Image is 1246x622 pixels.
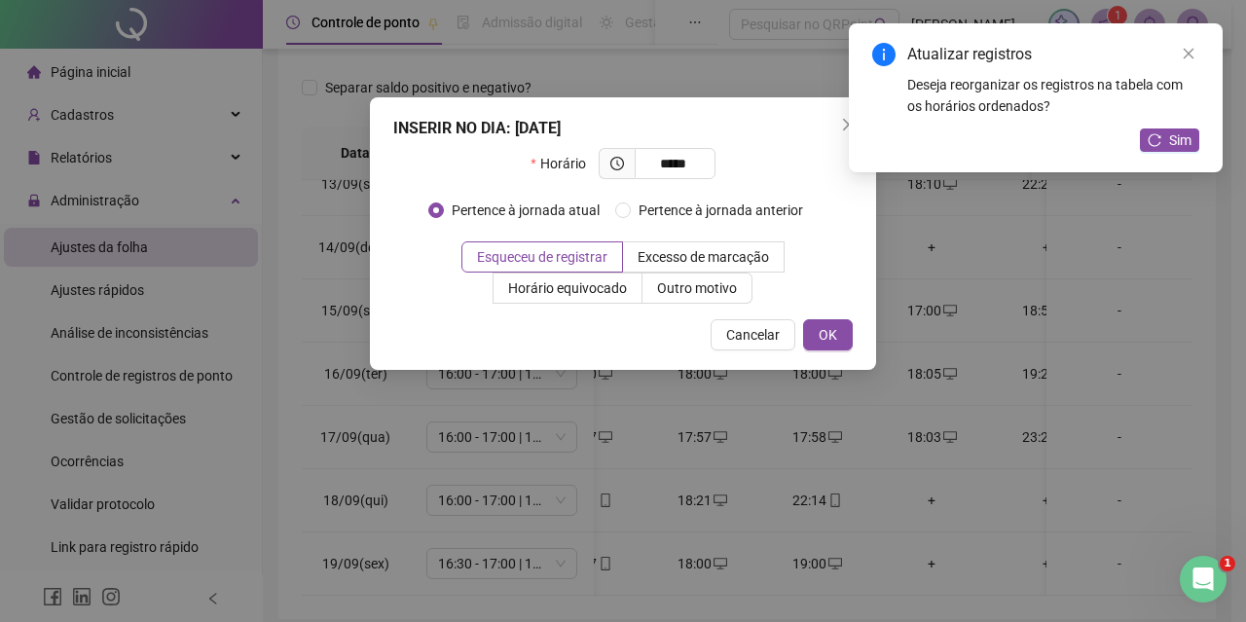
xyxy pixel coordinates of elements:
[833,109,864,140] button: Close
[819,324,837,346] span: OK
[872,43,896,66] span: info-circle
[631,200,811,221] span: Pertence à jornada anterior
[907,74,1199,117] div: Deseja reorganizar os registros na tabela com os horários ordenados?
[1140,128,1199,152] button: Sim
[841,117,857,132] span: close
[711,319,795,350] button: Cancelar
[907,43,1199,66] div: Atualizar registros
[477,249,607,265] span: Esqueceu de registrar
[1182,47,1195,60] span: close
[393,117,853,140] div: INSERIR NO DIA : [DATE]
[1220,556,1235,571] span: 1
[726,324,780,346] span: Cancelar
[1148,133,1161,147] span: reload
[1180,556,1227,603] iframe: Intercom live chat
[508,280,627,296] span: Horário equivocado
[657,280,737,296] span: Outro motivo
[1169,129,1191,151] span: Sim
[531,148,598,179] label: Horário
[1178,43,1199,64] a: Close
[610,157,624,170] span: clock-circle
[803,319,853,350] button: OK
[444,200,607,221] span: Pertence à jornada atual
[638,249,769,265] span: Excesso de marcação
